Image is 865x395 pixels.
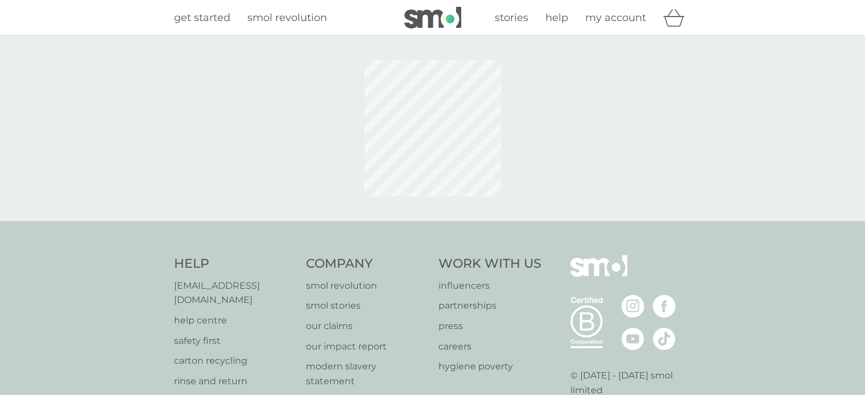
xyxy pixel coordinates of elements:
[306,298,427,313] a: smol stories
[622,295,644,318] img: visit the smol Instagram page
[174,11,230,24] span: get started
[174,374,295,389] a: rinse and return
[438,278,541,293] a: influencers
[174,278,295,307] a: [EMAIL_ADDRESS][DOMAIN_NAME]
[306,278,427,293] a: smol revolution
[495,10,528,26] a: stories
[306,339,427,354] a: our impact report
[247,11,327,24] span: smol revolution
[570,255,627,294] img: smol
[663,6,692,29] div: basket
[585,11,646,24] span: my account
[495,11,528,24] span: stories
[306,319,427,334] a: our claims
[247,10,327,26] a: smol revolution
[404,7,461,28] img: smol
[174,334,295,348] a: safety first
[174,313,295,328] a: help centre
[545,11,568,24] span: help
[585,10,646,26] a: my account
[306,255,427,273] h4: Company
[438,339,541,354] a: careers
[438,359,541,374] a: hygiene poverty
[174,354,295,368] a: carton recycling
[438,319,541,334] a: press
[438,255,541,273] h4: Work With Us
[622,327,644,350] img: visit the smol Youtube page
[653,327,676,350] img: visit the smol Tiktok page
[306,359,427,388] a: modern slavery statement
[174,255,295,273] h4: Help
[545,10,568,26] a: help
[174,10,230,26] a: get started
[438,298,541,313] a: partnerships
[653,295,676,318] img: visit the smol Facebook page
